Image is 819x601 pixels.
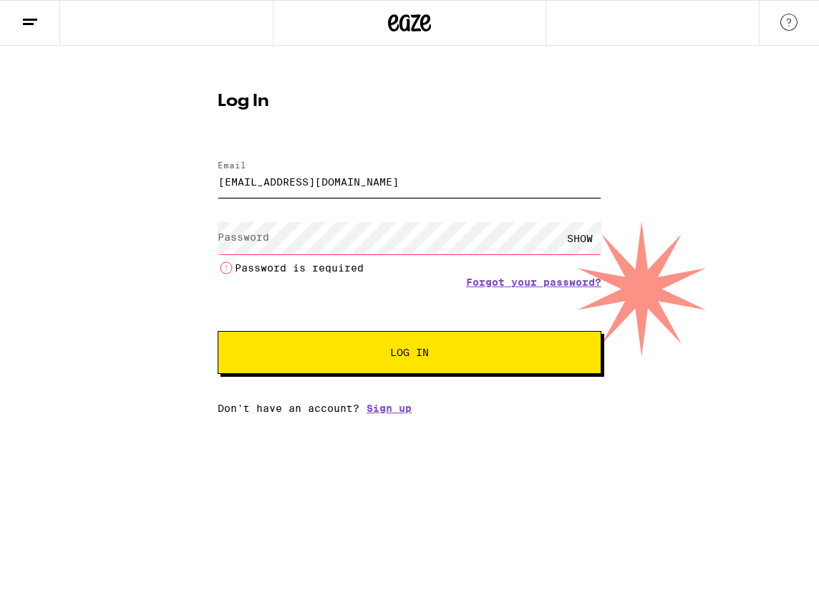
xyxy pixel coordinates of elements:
button: Log In [218,331,601,374]
span: Hi. Need any help? [9,10,103,21]
div: Don't have an account? [218,403,601,414]
div: SHOW [558,222,601,254]
label: Password [218,231,269,243]
label: Email [218,160,246,170]
li: Password is required [218,259,601,277]
a: Sign up [367,403,412,414]
a: Forgot your password? [466,277,601,288]
span: Log In [390,347,429,357]
input: Email [218,165,601,198]
h1: Log In [218,93,601,110]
